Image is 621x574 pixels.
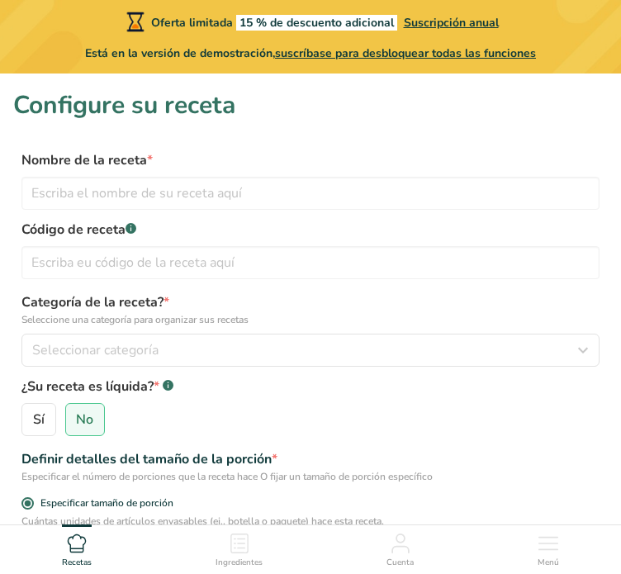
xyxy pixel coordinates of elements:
span: Cuenta [386,557,414,569]
span: Está en la versión de demostración, [85,45,536,62]
a: Ingredientes [216,525,263,570]
span: 15 % de descuento adicional [236,15,397,31]
label: Código de receta [21,220,600,240]
span: Recetas [62,557,92,569]
p: Seleccione una categoría para organizar sus recetas [21,312,600,327]
span: Ingredientes [216,557,263,569]
span: Suscripción anual [404,15,499,31]
label: ¿Su receta es líquida? [21,377,600,396]
span: No [76,411,93,428]
span: suscríbase para desbloquear todas las funciones [275,45,536,61]
button: Seleccionar categoría [21,334,600,367]
span: Especificar tamaño de porción [34,497,173,510]
input: Escriba el nombre de su receta aquí [21,177,600,210]
a: Recetas [62,525,92,570]
span: Sí [33,411,45,428]
a: Cuenta [386,525,414,570]
input: Escriba eu código de la receta aquí [21,246,600,279]
label: Categoría de la receta? [21,292,600,327]
p: Cuántas unidades de artículos envasables (ej., botella o paquete) hace esta receta. [21,514,600,529]
label: Nombre de la receta [21,150,600,170]
span: Menú [538,557,559,569]
div: Oferta limitada [123,12,499,31]
h1: Configure su receta [13,87,608,124]
div: Definir detalles del tamaño de la porción [21,449,600,469]
div: Especificar el número de porciones que la receta hace O fijar un tamaño de porción específico [21,469,600,484]
span: Seleccionar categoría [32,340,159,360]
